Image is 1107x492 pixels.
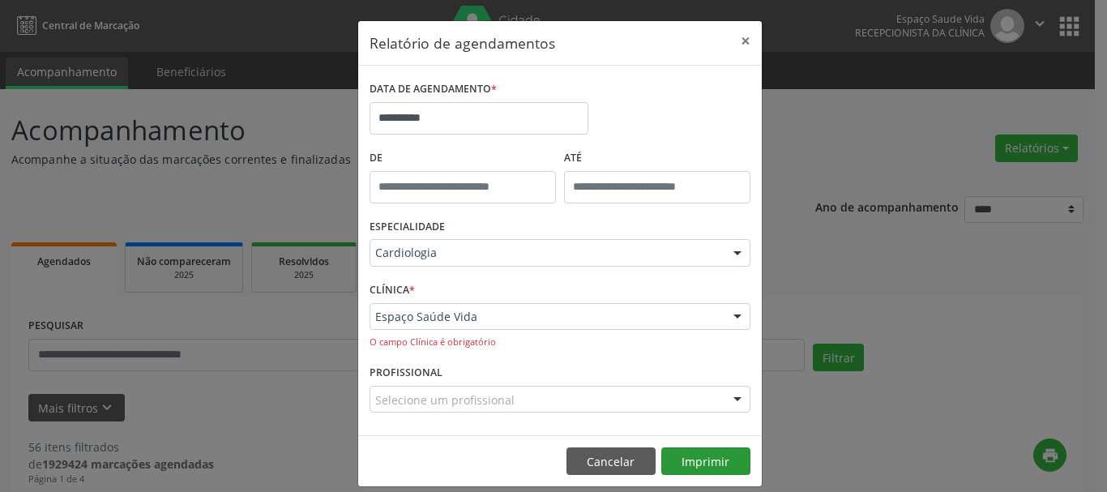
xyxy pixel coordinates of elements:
label: ESPECIALIDADE [370,215,445,240]
h5: Relatório de agendamentos [370,32,555,53]
label: ATÉ [564,146,750,171]
button: Imprimir [661,447,750,475]
div: O campo Clínica é obrigatório [370,336,750,349]
span: Cardiologia [375,245,717,261]
label: PROFISSIONAL [370,361,442,386]
label: CLÍNICA [370,278,415,303]
label: DATA DE AGENDAMENTO [370,77,497,102]
span: Espaço Saúde Vida [375,309,717,325]
button: Close [729,21,762,61]
button: Cancelar [566,447,656,475]
label: De [370,146,556,171]
span: Selecione um profissional [375,391,515,409]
